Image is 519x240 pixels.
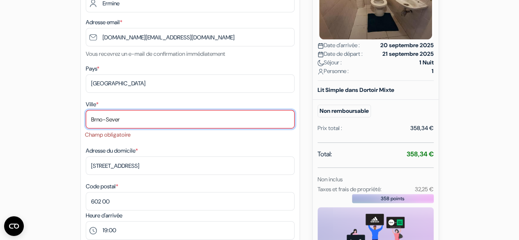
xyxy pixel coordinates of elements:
[380,41,434,50] strong: 20 septembre 2025
[432,67,434,75] strong: 1
[86,50,225,57] small: Vous recevrez un e-mail de confirmation immédiatement
[419,58,434,67] strong: 1 Nuit
[318,86,394,94] b: Lit Simple dans Dortoir Mixte
[86,28,295,46] input: Entrer adresse e-mail
[4,216,24,236] button: Ouvrir le widget CMP
[86,211,122,220] label: Heure d'arrivée
[318,124,342,133] div: Prix total :
[86,64,99,73] label: Pays
[86,18,122,27] label: Adresse email
[318,41,360,50] span: Date d'arrivée :
[318,67,349,75] span: Personne :
[86,146,138,155] label: Adresse du domicile
[86,182,118,191] label: Code postal
[318,69,324,75] img: user_icon.svg
[318,43,324,49] img: calendar.svg
[85,131,295,139] li: Champ obligatoire
[414,185,433,193] small: 32,25 €
[318,105,371,117] small: Non remboursable
[318,149,332,159] span: Total:
[381,195,405,202] span: 358 points
[318,58,342,67] span: Séjour :
[318,60,324,66] img: moon.svg
[410,124,434,133] div: 358,34 €
[318,176,343,183] small: Non inclus
[382,50,434,58] strong: 21 septembre 2025
[318,51,324,57] img: calendar.svg
[318,50,363,58] span: Date de départ :
[318,185,382,193] small: Taxes et frais de propriété:
[407,150,434,158] strong: 358,34 €
[86,100,98,109] label: Ville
